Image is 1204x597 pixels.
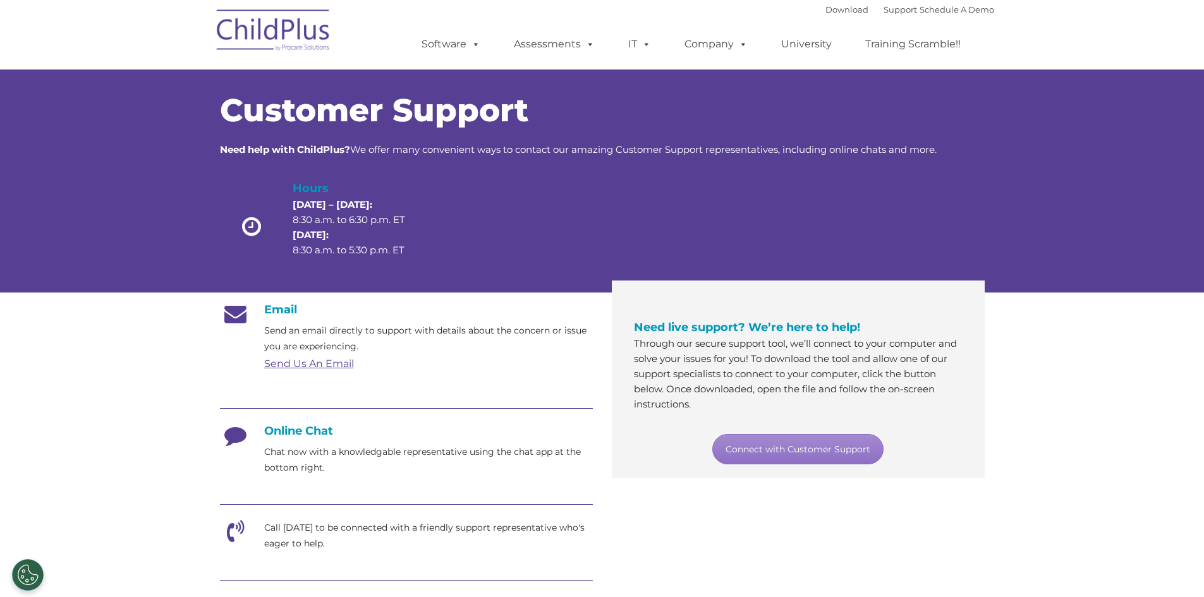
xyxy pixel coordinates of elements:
a: Send Us An Email [264,358,354,370]
h4: Hours [293,179,427,197]
a: IT [616,32,664,57]
a: Download [825,4,868,15]
img: ChildPlus by Procare Solutions [210,1,337,64]
h4: Email [220,303,593,317]
span: Customer Support [220,91,528,130]
a: Schedule A Demo [920,4,994,15]
a: Assessments [501,32,607,57]
a: University [769,32,844,57]
a: Connect with Customer Support [712,434,884,464]
span: We offer many convenient ways to contact our amazing Customer Support representatives, including ... [220,143,937,155]
p: Call [DATE] to be connected with a friendly support representative who's eager to help. [264,520,593,552]
strong: [DATE]: [293,229,329,241]
a: Company [672,32,760,57]
span: Need live support? We’re here to help! [634,320,860,334]
font: | [825,4,994,15]
button: Cookies Settings [12,559,44,591]
p: Send an email directly to support with details about the concern or issue you are experiencing. [264,323,593,354]
strong: [DATE] – [DATE]: [293,198,372,210]
p: Through our secure support tool, we’ll connect to your computer and solve your issues for you! To... [634,336,963,412]
a: Support [884,4,917,15]
a: Software [409,32,493,57]
strong: Need help with ChildPlus? [220,143,350,155]
h4: Online Chat [220,424,593,438]
iframe: Chat Widget [1141,536,1204,597]
a: Training Scramble!! [853,32,973,57]
p: 8:30 a.m. to 6:30 p.m. ET 8:30 a.m. to 5:30 p.m. ET [293,197,427,258]
p: Chat now with a knowledgable representative using the chat app at the bottom right. [264,444,593,476]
